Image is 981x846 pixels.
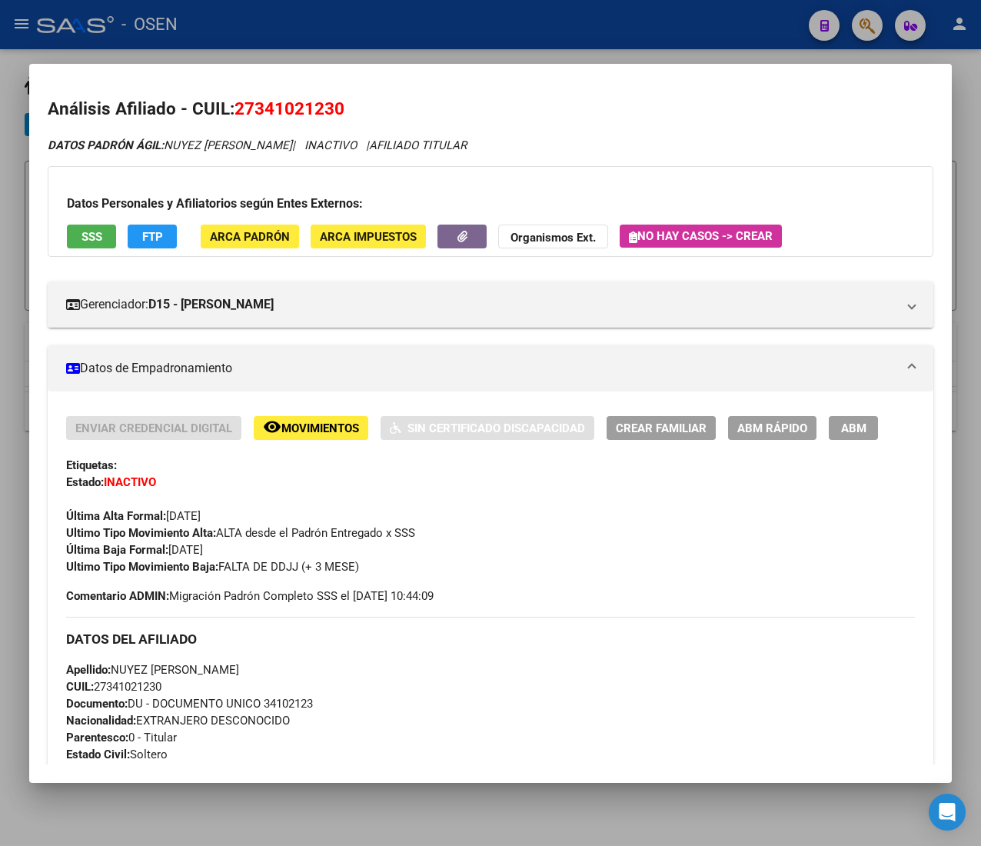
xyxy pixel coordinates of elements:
[210,230,290,244] span: ARCA Padrón
[66,509,166,523] strong: Última Alta Formal:
[66,526,216,540] strong: Ultimo Tipo Movimiento Alta:
[66,509,201,523] span: [DATE]
[407,421,585,435] span: Sin Certificado Discapacidad
[829,416,878,440] button: ABM
[48,96,933,122] h2: Análisis Afiliado - CUIL:
[104,475,156,489] strong: INACTIVO
[66,748,168,761] span: Soltero
[48,138,292,152] span: NUYEZ [PERSON_NAME]
[369,138,467,152] span: AFILIADO TITULAR
[66,295,896,314] mat-panel-title: Gerenciador:
[381,416,594,440] button: Sin Certificado Discapacidad
[66,680,94,694] strong: CUIL:
[66,731,177,744] span: 0 - Titular
[128,225,177,248] button: FTP
[81,230,102,244] span: SSS
[311,225,426,248] button: ARCA Impuestos
[67,195,914,213] h3: Datos Personales y Afiliatorios según Entes Externos:
[48,281,933,328] mat-expansion-panel-header: Gerenciador:D15 - [PERSON_NAME]
[263,418,281,436] mat-icon: remove_red_eye
[66,560,218,574] strong: Ultimo Tipo Movimiento Baja:
[66,526,415,540] span: ALTA desde el Padrón Entregado x SSS
[66,543,168,557] strong: Última Baja Formal:
[66,543,203,557] span: [DATE]
[66,631,915,648] h3: DATOS DEL AFILIADO
[66,714,136,728] strong: Nacionalidad:
[234,98,344,118] span: 27341021230
[929,794,966,831] div: Open Intercom Messenger
[66,697,128,711] strong: Documento:
[737,421,807,435] span: ABM Rápido
[498,225,608,248] button: Organismos Ext.
[728,416,816,440] button: ABM Rápido
[201,225,299,248] button: ARCA Padrón
[66,680,161,694] span: 27341021230
[142,230,163,244] span: FTP
[66,663,111,677] strong: Apellido:
[620,225,782,248] button: No hay casos -> Crear
[510,231,596,245] strong: Organismos Ext.
[67,225,116,248] button: SSS
[66,475,104,489] strong: Estado:
[75,421,232,435] span: Enviar Credencial Digital
[841,421,866,435] span: ABM
[66,748,130,761] strong: Estado Civil:
[629,229,773,243] span: No hay casos -> Crear
[320,230,417,244] span: ARCA Impuestos
[148,295,274,314] strong: D15 - [PERSON_NAME]
[66,458,117,472] strong: Etiquetas:
[48,345,933,391] mat-expansion-panel-header: Datos de Empadronamiento
[281,421,359,435] span: Movimientos
[254,416,368,440] button: Movimientos
[607,416,716,440] button: Crear Familiar
[66,663,239,677] span: NUYEZ [PERSON_NAME]
[66,589,169,603] strong: Comentario ADMIN:
[616,421,707,435] span: Crear Familiar
[66,560,359,574] span: FALTA DE DDJJ (+ 3 MESE)
[48,138,467,152] i: | INACTIVO |
[48,138,164,152] strong: DATOS PADRÓN ÁGIL:
[66,697,313,711] span: DU - DOCUMENTO UNICO 34102123
[66,359,896,378] mat-panel-title: Datos de Empadronamiento
[66,731,128,744] strong: Parentesco:
[66,416,241,440] button: Enviar Credencial Digital
[66,714,290,728] span: EXTRANJERO DESCONOCIDO
[66,588,434,605] span: Migración Padrón Completo SSS el [DATE] 10:44:09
